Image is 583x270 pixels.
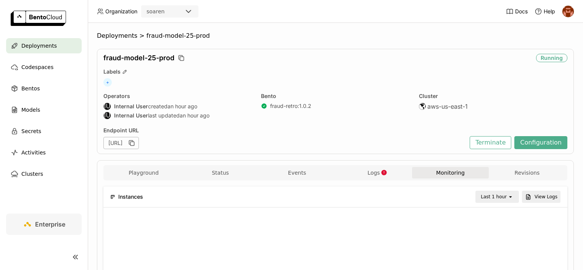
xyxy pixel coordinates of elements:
[103,137,139,149] div: [URL]
[103,78,112,87] span: +
[21,63,53,72] span: Codespaces
[180,112,209,119] span: an hour ago
[114,103,148,110] strong: Internal User
[97,32,574,40] nav: Breadcrumbs navigation
[165,8,166,16] input: Selected soaren.
[21,105,40,114] span: Models
[6,38,82,53] a: Deployments
[6,145,82,160] a: Activities
[137,32,147,40] span: >
[6,81,82,96] a: Bentos
[104,103,111,110] div: IU
[103,112,111,119] div: Internal User
[147,32,210,40] span: fraud-model-25-prod
[103,103,111,110] div: Internal User
[6,124,82,139] a: Secrets
[419,93,567,100] div: Cluster
[481,193,507,201] div: Last 1 hour
[259,167,335,178] button: Events
[21,169,43,178] span: Clusters
[427,103,468,110] span: aws-us-east-1
[35,220,65,228] span: Enterprise
[514,136,567,149] button: Configuration
[515,8,528,15] span: Docs
[103,93,252,100] div: Operators
[522,191,560,203] button: View Logs
[21,41,57,50] span: Deployments
[489,167,565,178] button: Revisions
[562,6,574,17] img: h0akoisn5opggd859j2zve66u2a2
[261,93,409,100] div: Bento
[6,59,82,75] a: Codespaces
[21,84,40,93] span: Bentos
[6,166,82,182] a: Clusters
[21,127,41,136] span: Secrets
[97,32,137,40] span: Deployments
[167,103,197,110] span: an hour ago
[105,167,182,178] button: Playground
[103,103,252,110] div: created
[21,148,46,157] span: Activities
[11,11,66,26] img: logo
[544,8,555,15] span: Help
[470,136,511,149] button: Terminate
[6,102,82,117] a: Models
[6,214,82,235] a: Enterprise
[103,54,174,62] span: fraud-model-25-prod
[412,167,489,178] button: Monitoring
[507,194,514,200] svg: open
[105,8,137,15] span: Organization
[103,112,252,119] div: last updated
[182,167,259,178] button: Status
[147,8,164,15] div: soaren
[114,112,148,119] strong: Internal User
[367,169,380,176] span: Logs
[270,103,311,109] a: fraud-retro:1.0.2
[103,127,466,134] div: Endpoint URL
[535,8,555,15] div: Help
[536,54,567,62] div: Running
[118,193,143,201] span: Instances
[104,112,111,119] div: IU
[506,8,528,15] a: Docs
[103,68,567,75] div: Labels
